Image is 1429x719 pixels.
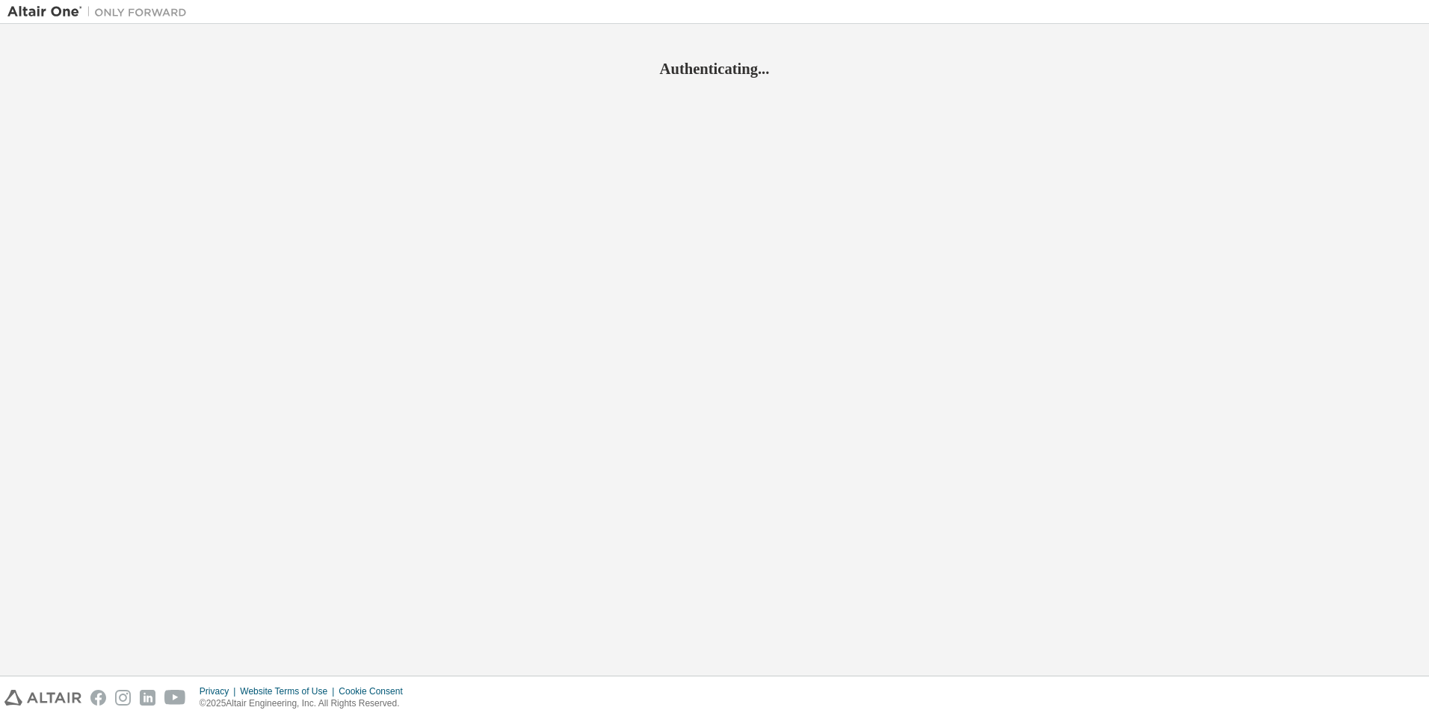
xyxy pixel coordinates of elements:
[140,690,155,706] img: linkedin.svg
[200,697,412,710] p: © 2025 Altair Engineering, Inc. All Rights Reserved.
[240,685,339,697] div: Website Terms of Use
[7,4,194,19] img: Altair One
[200,685,240,697] div: Privacy
[90,690,106,706] img: facebook.svg
[164,690,186,706] img: youtube.svg
[115,690,131,706] img: instagram.svg
[7,59,1422,78] h2: Authenticating...
[4,690,81,706] img: altair_logo.svg
[339,685,411,697] div: Cookie Consent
